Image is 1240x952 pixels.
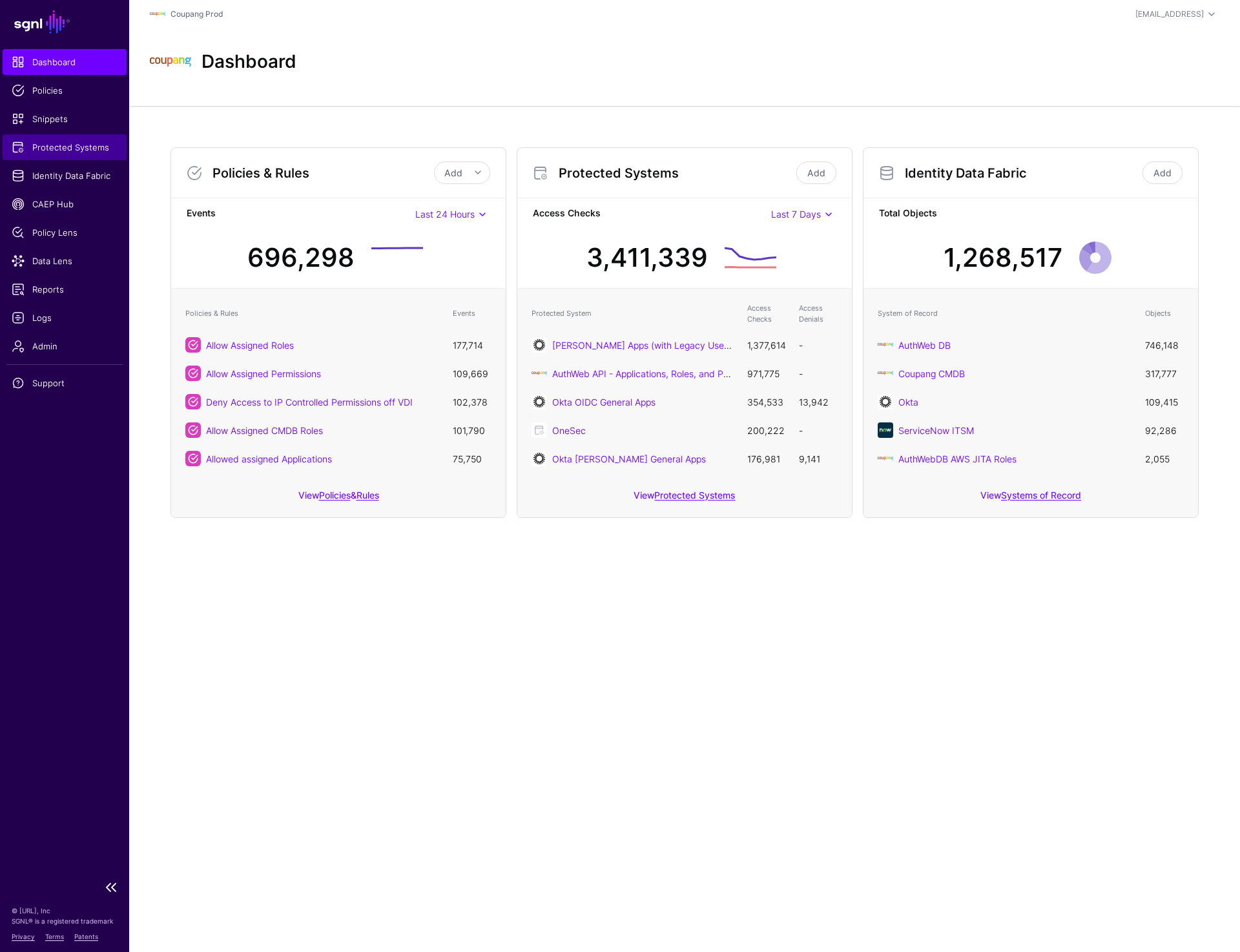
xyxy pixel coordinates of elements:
[552,368,767,379] a: AuthWeb API - Applications, Roles, and Permissions
[898,340,951,351] a: AuthWeb DB
[3,191,127,217] a: CAEP Hub
[1139,416,1190,444] td: 92,286
[3,305,127,331] a: Logs
[1139,388,1190,416] td: 109,415
[247,238,355,277] div: 696,298
[552,425,586,436] a: OneSec
[446,296,498,331] th: Events
[741,444,792,473] td: 176,981
[552,340,739,351] a: [PERSON_NAME] Apps (with Legacy UserID)
[446,359,498,388] td: 109,669
[792,444,844,473] td: 9,141
[187,206,415,222] strong: Events
[771,209,821,220] span: Last 7 Days
[3,106,127,132] a: Snippets
[170,9,223,19] a: Coupang Prod
[8,8,121,36] a: SGNL
[206,425,323,436] a: Allow Assigned CMDB Roles
[1142,161,1183,184] a: Add
[444,167,462,178] span: Add
[871,296,1139,331] th: System of Record
[792,331,844,359] td: -
[12,169,118,182] span: Identity Data Fabric
[12,141,118,154] span: Protected Systems
[525,296,741,331] th: Protected System
[3,276,127,302] a: Reports
[206,368,321,379] a: Allow Assigned Permissions
[878,337,893,353] img: svg+xml;base64,PHN2ZyBpZD0iTG9nbyIgeG1sbnM9Imh0dHA6Ly93d3cudzMub3JnLzIwMDAvc3ZnIiB3aWR0aD0iMTIxLj...
[150,41,191,83] img: svg+xml;base64,PHN2ZyBpZD0iTG9nbyIgeG1sbnM9Imh0dHA6Ly93d3cudzMub3JnLzIwMDAvc3ZnIiB3aWR0aD0iMTIxLj...
[12,226,118,239] span: Policy Lens
[741,296,792,331] th: Access Checks
[879,206,1183,222] strong: Total Objects
[898,425,974,436] a: ServiceNow ITSM
[741,388,792,416] td: 354,533
[1135,8,1204,20] div: [EMAIL_ADDRESS]
[898,453,1017,464] a: AuthWebDB AWS JITA Roles
[532,451,547,466] img: svg+xml;base64,PHN2ZyB3aWR0aD0iNjQiIGhlaWdodD0iNjQiIHZpZXdCb3g9IjAgMCA2NCA2NCIgZmlsbD0ibm9uZSIgeG...
[201,51,296,73] h2: Dashboard
[517,481,852,517] div: View
[12,916,118,926] p: SGNL® is a registered trademark
[898,397,918,408] a: Okta
[179,296,446,331] th: Policies & Rules
[863,481,1198,517] div: View
[533,206,771,222] strong: Access Checks
[12,905,118,916] p: © [URL], Inc
[319,490,351,501] a: Policies
[415,209,475,220] span: Last 24 Hours
[12,112,118,125] span: Snippets
[212,165,434,181] h3: Policies & Rules
[792,359,844,388] td: -
[3,248,127,274] a: Data Lens
[792,296,844,331] th: Access Denials
[3,163,127,189] a: Identity Data Fabric
[12,311,118,324] span: Logs
[1139,331,1190,359] td: 746,148
[12,377,118,389] span: Support
[12,198,118,211] span: CAEP Hub
[1139,296,1190,331] th: Objects
[654,490,735,501] a: Protected Systems
[206,397,413,408] a: Deny Access to IP Controlled Permissions off VDI
[878,394,893,409] img: svg+xml;base64,PHN2ZyB3aWR0aD0iNjQiIGhlaWdodD0iNjQiIHZpZXdCb3g9IjAgMCA2NCA2NCIgZmlsbD0ibm9uZSIgeG...
[552,453,706,464] a: Okta [PERSON_NAME] General Apps
[171,481,506,517] div: View &
[905,165,1140,181] h3: Identity Data Fabric
[3,220,127,245] a: Policy Lens
[12,56,118,68] span: Dashboard
[446,388,498,416] td: 102,378
[356,490,379,501] a: Rules
[1001,490,1081,501] a: Systems of Record
[3,333,127,359] a: Admin
[1139,444,1190,473] td: 2,055
[45,933,64,940] a: Terms
[3,78,127,103] a: Policies
[944,238,1062,277] div: 1,268,517
[3,49,127,75] a: Dashboard
[12,933,35,940] a: Privacy
[796,161,836,184] a: Add
[878,366,893,381] img: svg+xml;base64,PHN2ZyBpZD0iTG9nbyIgeG1sbnM9Imh0dHA6Ly93d3cudzMub3JnLzIwMDAvc3ZnIiB3aWR0aD0iMTIxLj...
[532,394,547,409] img: svg+xml;base64,PHN2ZyB3aWR0aD0iNjQiIGhlaWdodD0iNjQiIHZpZXdCb3g9IjAgMCA2NCA2NCIgZmlsbD0ibm9uZSIgeG...
[446,416,498,444] td: 101,790
[532,337,547,353] img: svg+xml;base64,PHN2ZyB3aWR0aD0iNjQiIGhlaWdodD0iNjQiIHZpZXdCb3g9IjAgMCA2NCA2NCIgZmlsbD0ibm9uZSIgeG...
[12,340,118,353] span: Admin
[586,238,708,277] div: 3,411,339
[559,165,794,181] h3: Protected Systems
[741,331,792,359] td: 1,377,614
[74,933,98,940] a: Patents
[3,134,127,160] a: Protected Systems
[12,84,118,97] span: Policies
[1139,359,1190,388] td: 317,777
[150,6,165,22] img: svg+xml;base64,PHN2ZyBpZD0iTG9nbyIgeG1sbnM9Imh0dHA6Ly93d3cudzMub3JnLzIwMDAvc3ZnIiB3aWR0aD0iMTIxLj...
[878,451,893,466] img: svg+xml;base64,PHN2ZyBpZD0iTG9nbyIgeG1sbnM9Imh0dHA6Ly93d3cudzMub3JnLzIwMDAvc3ZnIiB3aWR0aD0iMTIxLj...
[741,359,792,388] td: 971,775
[12,283,118,296] span: Reports
[532,366,547,381] img: svg+xml;base64,PD94bWwgdmVyc2lvbj0iMS4wIiBlbmNvZGluZz0iVVRGLTgiIHN0YW5kYWxvbmU9Im5vIj8+CjwhLS0gQ3...
[898,368,965,379] a: Coupang CMDB
[552,397,656,408] a: Okta OIDC General Apps
[206,453,332,464] a: Allowed assigned Applications
[206,340,294,351] a: Allow Assigned Roles
[446,444,498,473] td: 75,750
